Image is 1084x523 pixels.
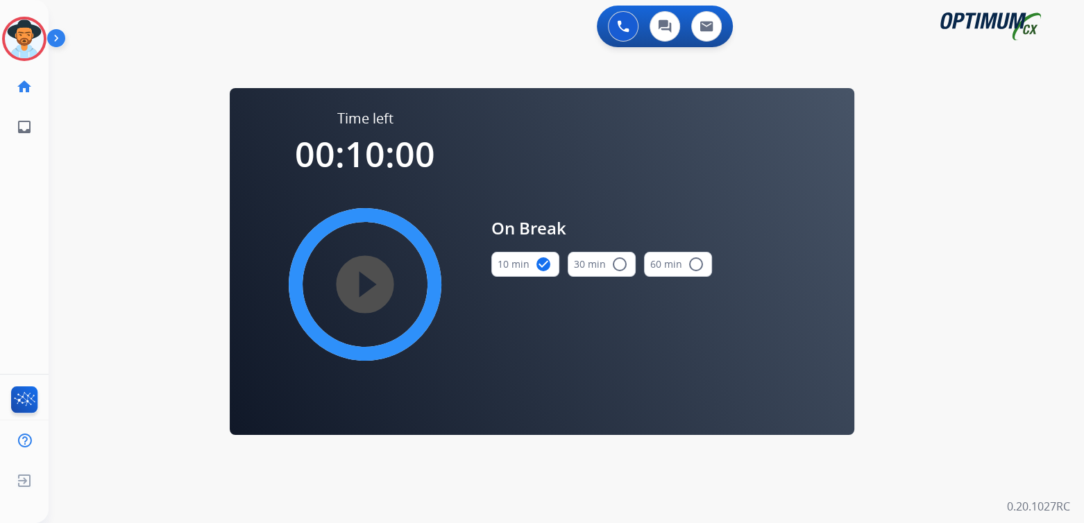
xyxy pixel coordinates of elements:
span: Time left [337,109,393,128]
mat-icon: radio_button_unchecked [611,256,628,273]
button: 10 min [491,252,559,277]
button: 30 min [568,252,636,277]
p: 0.20.1027RC [1007,498,1070,515]
mat-icon: radio_button_unchecked [688,256,704,273]
mat-icon: inbox [16,119,33,135]
button: 60 min [644,252,712,277]
mat-icon: check_circle [535,256,552,273]
img: avatar [5,19,44,58]
span: 00:10:00 [295,130,435,178]
mat-icon: play_circle_filled [357,276,373,293]
span: On Break [491,216,712,241]
mat-icon: home [16,78,33,95]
